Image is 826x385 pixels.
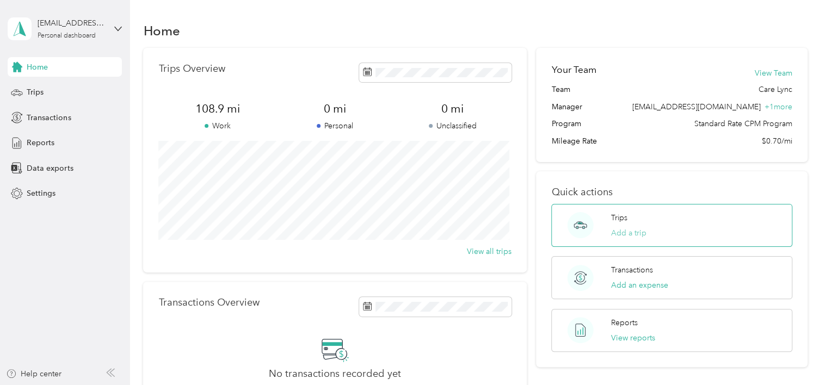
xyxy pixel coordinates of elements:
[158,101,276,116] span: 108.9 mi
[759,84,792,95] span: Care Lync
[762,135,792,147] span: $0.70/mi
[765,102,792,111] span: + 1 more
[394,120,511,132] p: Unclassified
[38,17,106,29] div: [EMAIL_ADDRESS][DOMAIN_NAME]
[551,135,596,147] span: Mileage Rate
[551,63,596,77] h2: Your Team
[158,120,276,132] p: Work
[551,101,582,113] span: Manager
[551,187,792,198] p: Quick actions
[27,61,48,73] span: Home
[765,324,826,385] iframe: Everlance-gr Chat Button Frame
[276,120,394,132] p: Personal
[143,25,180,36] h1: Home
[755,67,792,79] button: View Team
[694,118,792,129] span: Standard Rate CPM Program
[611,280,668,291] button: Add an expense
[27,163,73,174] span: Data exports
[551,84,570,95] span: Team
[551,118,581,129] span: Program
[27,112,71,123] span: Transactions
[611,317,638,328] p: Reports
[611,264,653,276] p: Transactions
[27,86,44,98] span: Trips
[611,227,646,239] button: Add a trip
[158,63,225,74] p: Trips Overview
[6,368,61,380] button: Help center
[158,297,259,308] p: Transactions Overview
[611,212,627,223] p: Trips
[27,137,54,148] span: Reports
[269,368,401,380] h2: No transactions recorded yet
[394,101,511,116] span: 0 mi
[276,101,394,116] span: 0 mi
[27,188,56,199] span: Settings
[632,102,761,111] span: [EMAIL_ADDRESS][DOMAIN_NAME]
[467,246,511,257] button: View all trips
[38,33,96,39] div: Personal dashboard
[611,332,655,344] button: View reports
